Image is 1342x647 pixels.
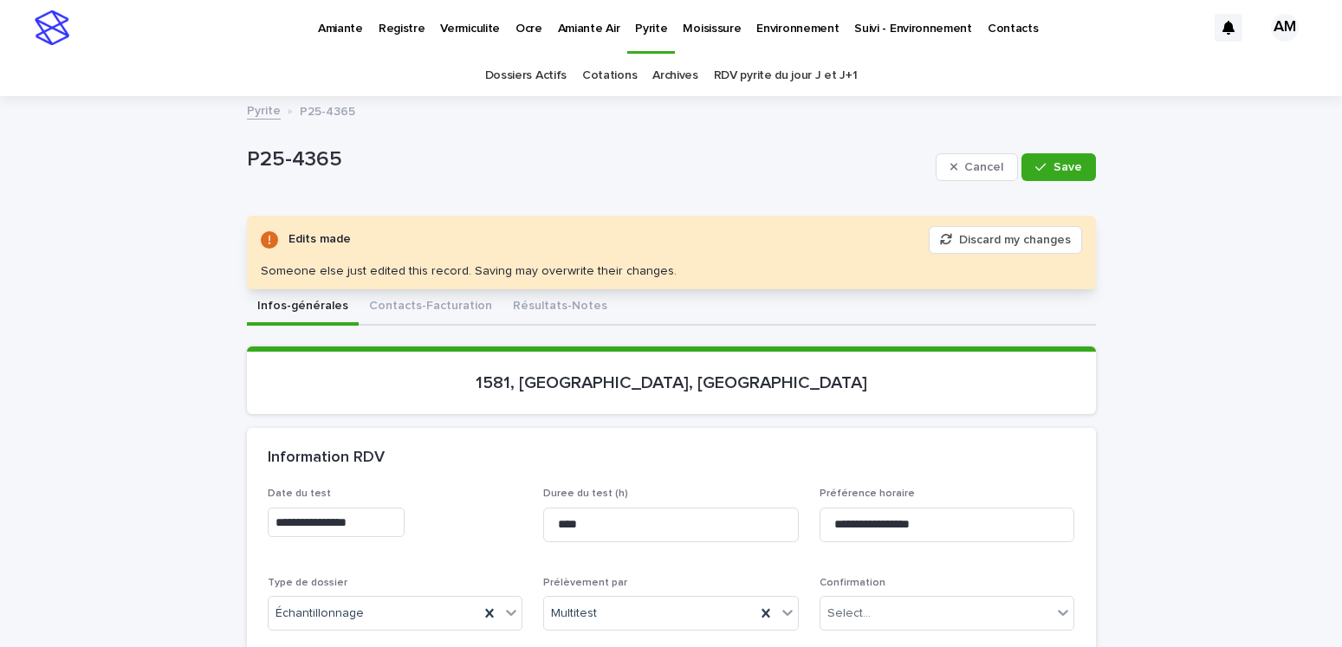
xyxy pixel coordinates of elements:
span: Date du test [268,488,331,499]
div: Someone else just edited this record. Saving may overwrite their changes. [261,264,677,279]
a: Cotations [582,55,637,96]
div: Edits made [288,229,351,250]
div: Select... [827,605,871,623]
a: Archives [652,55,698,96]
span: Préférence horaire [820,488,915,499]
button: Résultats-Notes [502,289,618,326]
span: Prélèvement par [543,578,627,588]
span: Duree du test (h) [543,488,628,499]
button: Contacts-Facturation [359,289,502,326]
button: Discard my changes [929,226,1082,254]
div: AM [1271,14,1299,42]
a: Pyrite [247,100,281,120]
button: Save [1021,153,1095,181]
p: P25-4365 [247,147,929,172]
p: P25-4365 [300,100,355,120]
span: Type de dossier [268,578,347,588]
span: Multitest [551,605,597,623]
span: Save [1054,161,1082,173]
button: Cancel [936,153,1019,181]
button: Infos-générales [247,289,359,326]
a: RDV pyrite du jour J et J+1 [714,55,858,96]
a: Dossiers Actifs [485,55,567,96]
h2: Information RDV [268,449,385,468]
span: Confirmation [820,578,885,588]
img: stacker-logo-s-only.png [35,10,69,45]
p: 1581, [GEOGRAPHIC_DATA], [GEOGRAPHIC_DATA] [268,372,1075,393]
span: Cancel [964,161,1003,173]
span: Échantillonnage [276,605,364,623]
